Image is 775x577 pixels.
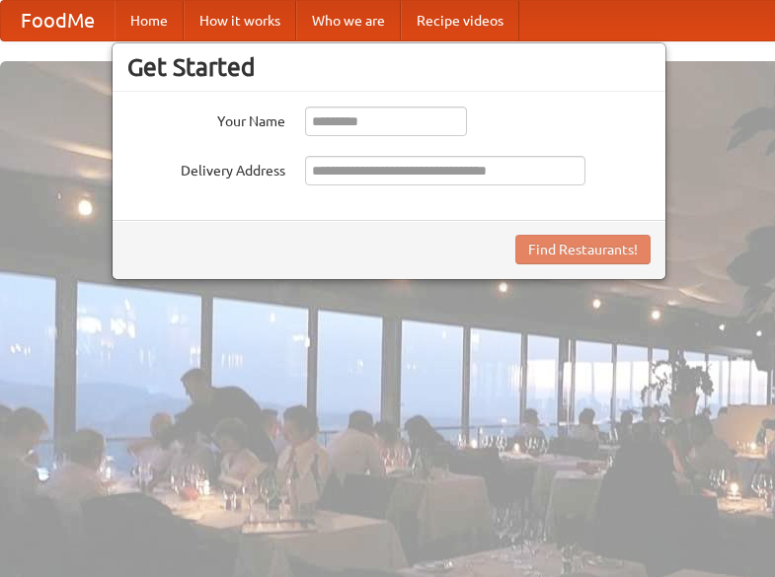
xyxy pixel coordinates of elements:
[127,52,651,82] h3: Get Started
[515,235,651,264] button: Find Restaurants!
[401,1,519,40] a: Recipe videos
[127,107,285,131] label: Your Name
[1,1,115,40] a: FoodMe
[115,1,184,40] a: Home
[127,156,285,180] label: Delivery Address
[296,1,401,40] a: Who we are
[184,1,296,40] a: How it works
